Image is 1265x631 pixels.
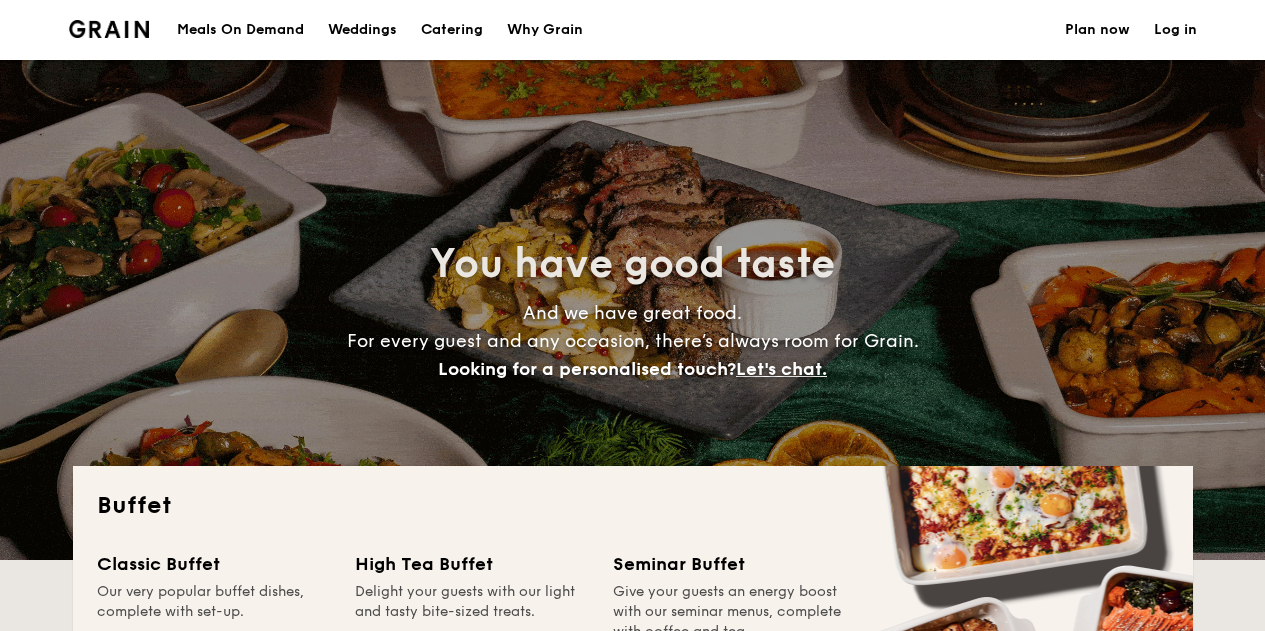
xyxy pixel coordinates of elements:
[97,490,1169,522] h2: Buffet
[97,550,331,578] div: Classic Buffet
[355,550,589,578] div: High Tea Buffet
[347,302,919,380] span: And we have great food. For every guest and any occasion, there’s always room for Grain.
[69,20,150,38] a: Logotype
[613,550,847,578] div: Seminar Buffet
[736,358,827,380] span: Let's chat.
[430,240,835,288] span: You have good taste
[438,358,736,380] span: Looking for a personalised touch?
[69,20,150,38] img: Grain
